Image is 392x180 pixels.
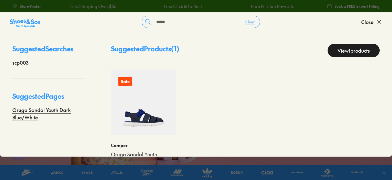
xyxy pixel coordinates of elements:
[12,1,41,12] a: Store Finder
[3,2,22,21] button: Open gorgias live chat
[171,44,179,53] span: ( 1 )
[111,70,176,135] a: Sale
[12,59,29,66] a: scp003
[111,142,176,149] p: Camper
[10,18,41,28] img: SNS_Logo_Responsive.svg
[10,17,41,27] a: Shoes &amp; Sox
[12,106,86,121] a: Oruga Sandal Youth Dark Blue/White
[163,3,202,10] a: Free Click & Collect
[12,91,86,106] p: Suggested Pages
[118,77,132,86] p: Sale
[334,3,380,9] span: Book a FREE Expert Fitting
[20,3,41,9] span: Store Finder
[328,44,380,57] a: View1products
[240,16,260,27] button: Clear
[70,3,116,10] a: Free Shipping Over $85
[12,44,86,59] p: Suggested Searches
[361,15,382,29] button: Close
[361,18,374,26] span: Close
[111,151,176,158] a: Oruga Sandal Youth
[251,3,294,10] a: Earn Fit Club Rewards
[327,1,380,12] a: Book a FREE Expert Fitting
[111,44,179,57] p: Suggested Products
